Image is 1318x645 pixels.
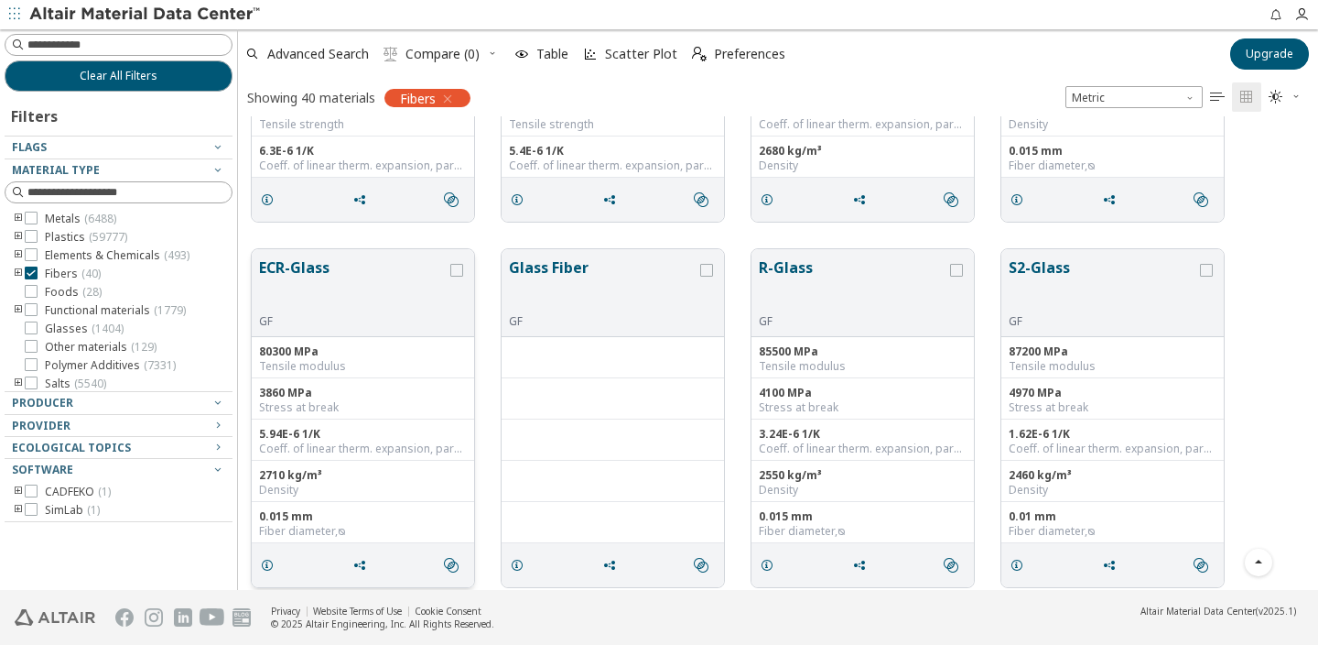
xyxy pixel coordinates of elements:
[1009,257,1196,314] button: S2-Glass
[45,340,157,355] span: Other materials
[594,547,632,584] button: Share
[1009,468,1216,483] div: 2460 kg/m³
[1009,509,1216,524] div: 0.01 mm
[12,212,25,226] i: toogle group
[12,162,100,178] span: Material Type
[759,257,946,314] button: R-Glass
[714,48,785,60] span: Preferences
[252,181,290,218] button: Details
[1261,82,1309,112] button: Theme
[84,211,116,226] span: ( 6488 )
[12,230,25,245] i: toogle group
[12,139,47,155] span: Flags
[1009,159,1216,173] div: Fiber diameter,ᴓ
[5,137,232,159] button: Flags
[751,181,790,218] button: Details
[267,48,369,60] span: Advanced Search
[1185,181,1224,218] button: Similar search
[686,181,724,218] button: Similar search
[844,547,882,584] button: Share
[1232,82,1261,112] button: Tile View
[1001,547,1040,584] button: Details
[759,314,946,329] div: GF
[1009,483,1216,497] div: Density
[82,284,102,300] span: ( 28 )
[759,400,967,415] div: Stress at break
[686,547,724,584] button: Similar search
[759,386,967,400] div: 4100 MPa
[1009,314,1196,329] div: GF
[759,468,967,483] div: 2550 kg/m³
[45,485,111,499] span: CADFEKO
[259,117,467,132] div: Tensile strength
[74,376,106,391] span: ( 5540 )
[759,344,967,359] div: 85500 MPa
[81,266,101,281] span: ( 40 )
[509,144,717,159] div: 5.4E-6 1/K
[1246,47,1293,61] span: Upgrade
[80,69,157,83] span: Clear All Filters
[344,181,383,218] button: Share
[759,509,967,524] div: 0.015 mm
[1009,386,1216,400] div: 4970 MPa
[259,144,467,159] div: 6.3E-6 1/K
[271,605,300,618] a: Privacy
[247,89,375,106] div: Showing 40 materials
[536,48,568,60] span: Table
[259,359,467,374] div: Tensile modulus
[5,459,232,481] button: Software
[1001,181,1040,218] button: Details
[5,392,232,414] button: Producer
[509,117,717,132] div: Tensile strength
[87,502,100,518] span: ( 1 )
[594,181,632,218] button: Share
[144,357,176,373] span: ( 7331 )
[89,229,127,245] span: ( 59777 )
[1140,605,1256,618] span: Altair Material Data Center
[759,442,967,456] div: Coeff. of linear therm. expansion, parallel
[259,314,447,329] div: GF
[12,485,25,499] i: toogle group
[935,181,974,218] button: Similar search
[384,47,398,61] i: 
[15,609,95,626] img: Altair Engineering
[692,47,707,61] i: 
[238,116,1318,590] div: grid
[509,257,697,314] button: Glass Fiber
[45,267,101,281] span: Fibers
[131,339,157,355] span: ( 129 )
[759,483,967,497] div: Density
[92,321,124,336] span: ( 1404 )
[259,386,467,400] div: 3860 MPa
[1194,192,1208,207] i: 
[45,358,176,373] span: Polymer Additives
[1009,117,1216,132] div: Density
[1009,442,1216,456] div: Coeff. of linear therm. expansion, parallel
[759,144,967,159] div: 2680 kg/m³
[12,377,25,391] i: toogle group
[1210,90,1225,104] i: 
[259,442,467,456] div: Coeff. of linear therm. expansion, parallel
[1009,359,1216,374] div: Tensile modulus
[1009,344,1216,359] div: 87200 MPa
[12,303,25,318] i: toogle group
[759,524,967,539] div: Fiber diameter,ᴓ
[1094,547,1132,584] button: Share
[259,400,467,415] div: Stress at break
[405,48,480,60] span: Compare (0)
[1009,400,1216,415] div: Stress at break
[29,5,263,24] img: Altair Material Data Center
[509,314,697,329] div: GF
[759,359,967,374] div: Tensile modulus
[694,558,708,573] i: 
[502,547,540,584] button: Details
[259,524,467,539] div: Fiber diameter,ᴓ
[1230,38,1309,70] button: Upgrade
[400,90,436,106] span: Fibers
[271,618,494,630] div: © 2025 Altair Engineering, Inc. All Rights Reserved.
[436,181,474,218] button: Similar search
[1185,547,1224,584] button: Similar search
[5,60,232,92] button: Clear All Filters
[259,509,467,524] div: 0.015 mm
[1009,144,1216,159] div: 0.015 mm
